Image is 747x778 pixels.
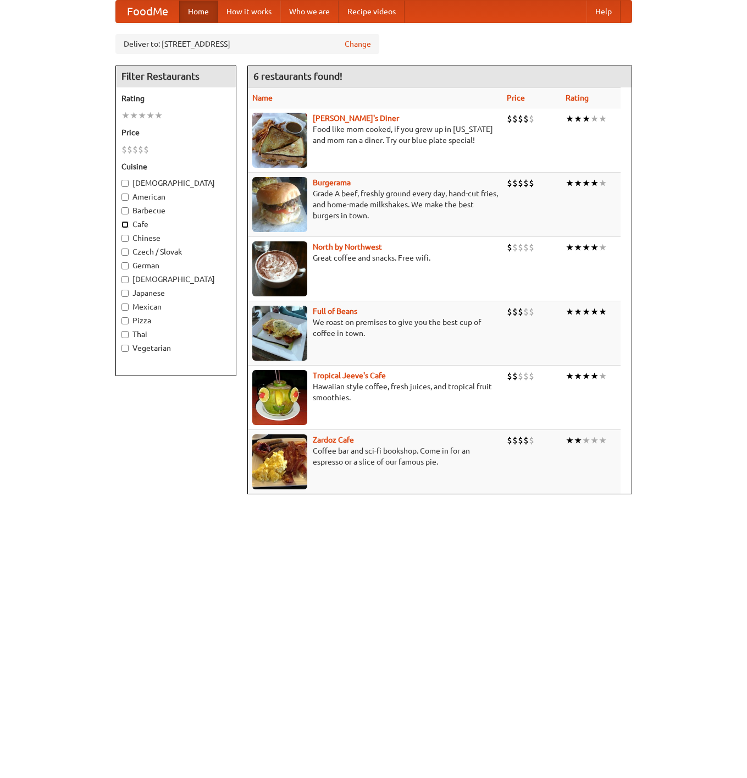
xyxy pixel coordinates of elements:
[586,1,621,23] a: Help
[121,221,129,228] input: Cafe
[313,307,357,316] a: Full of Beans
[253,71,342,81] ng-pluralize: 6 restaurants found!
[313,435,354,444] a: Zardoz Cafe
[345,38,371,49] a: Change
[599,306,607,318] li: ★
[121,93,230,104] h5: Rating
[121,207,129,214] input: Barbecue
[512,177,518,189] li: $
[252,188,498,221] p: Grade A beef, freshly ground every day, hand-cut fries, and home-made milkshakes. We make the bes...
[121,331,129,338] input: Thai
[523,113,529,125] li: $
[313,242,382,251] a: North by Northwest
[574,113,582,125] li: ★
[121,276,129,283] input: [DEMOGRAPHIC_DATA]
[590,370,599,382] li: ★
[523,177,529,189] li: $
[146,109,154,122] li: ★
[121,262,129,269] input: German
[121,260,230,271] label: German
[121,180,129,187] input: [DEMOGRAPHIC_DATA]
[582,434,590,446] li: ★
[121,288,230,299] label: Japanese
[313,114,399,123] a: [PERSON_NAME]'s Diner
[252,306,307,361] img: beans.jpg
[121,191,230,202] label: American
[179,1,218,23] a: Home
[252,434,307,489] img: zardoz.jpg
[339,1,405,23] a: Recipe videos
[143,144,149,156] li: $
[523,370,529,382] li: $
[574,370,582,382] li: ★
[115,34,379,54] div: Deliver to: [STREET_ADDRESS]
[512,113,518,125] li: $
[252,124,498,146] p: Food like mom cooked, if you grew up in [US_STATE] and mom ran a diner. Try our blue plate special!
[121,235,129,242] input: Chinese
[313,371,386,380] b: Tropical Jeeve's Cafe
[566,241,574,253] li: ★
[132,144,138,156] li: $
[507,434,512,446] li: $
[529,370,534,382] li: $
[252,113,307,168] img: sallys.jpg
[121,301,230,312] label: Mexican
[121,343,230,354] label: Vegetarian
[130,109,138,122] li: ★
[590,113,599,125] li: ★
[582,113,590,125] li: ★
[523,306,529,318] li: $
[121,304,129,311] input: Mexican
[529,306,534,318] li: $
[121,205,230,216] label: Barbecue
[121,161,230,172] h5: Cuisine
[121,109,130,122] li: ★
[252,381,498,403] p: Hawaiian style coffee, fresh juices, and tropical fruit smoothies.
[121,233,230,244] label: Chinese
[218,1,280,23] a: How it works
[599,434,607,446] li: ★
[138,144,143,156] li: $
[566,434,574,446] li: ★
[523,241,529,253] li: $
[121,249,129,256] input: Czech / Slovak
[252,252,498,263] p: Great coffee and snacks. Free wifi.
[121,290,129,297] input: Japanese
[252,241,307,296] img: north.jpg
[582,241,590,253] li: ★
[512,241,518,253] li: $
[566,370,574,382] li: ★
[518,177,523,189] li: $
[574,241,582,253] li: ★
[512,434,518,446] li: $
[138,109,146,122] li: ★
[582,177,590,189] li: ★
[507,370,512,382] li: $
[252,317,498,339] p: We roast on premises to give you the best cup of coffee in town.
[599,113,607,125] li: ★
[121,246,230,257] label: Czech / Slovak
[252,370,307,425] img: jeeves.jpg
[599,370,607,382] li: ★
[121,219,230,230] label: Cafe
[590,241,599,253] li: ★
[121,329,230,340] label: Thai
[590,434,599,446] li: ★
[529,113,534,125] li: $
[529,434,534,446] li: $
[313,178,351,187] a: Burgerama
[574,434,582,446] li: ★
[121,144,127,156] li: $
[590,177,599,189] li: ★
[507,241,512,253] li: $
[121,194,129,201] input: American
[518,306,523,318] li: $
[582,306,590,318] li: ★
[252,177,307,232] img: burgerama.jpg
[121,127,230,138] h5: Price
[121,178,230,189] label: [DEMOGRAPHIC_DATA]
[154,109,163,122] li: ★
